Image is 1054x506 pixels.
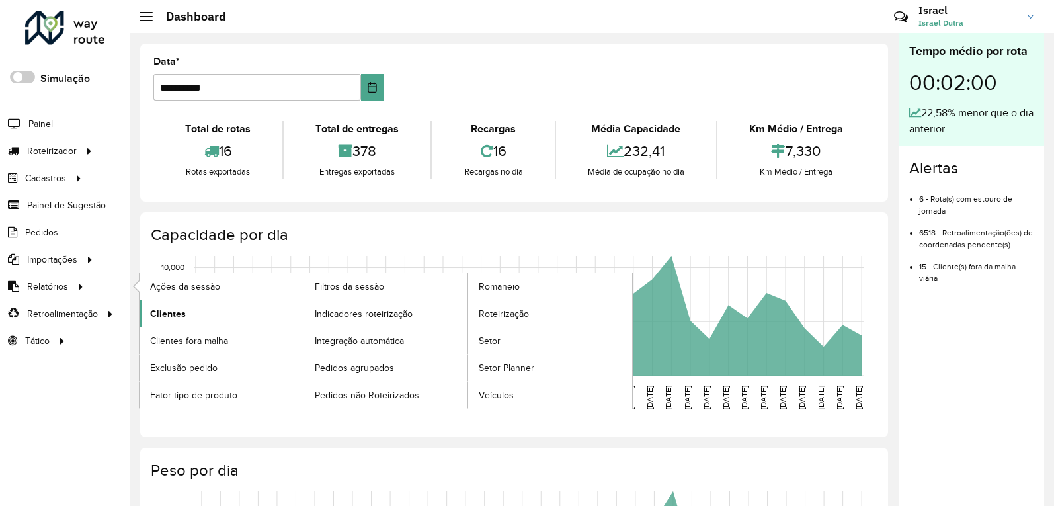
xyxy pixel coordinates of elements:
[436,386,444,409] text: [DATE]
[588,386,596,409] text: [DATE]
[157,137,279,165] div: 16
[361,74,384,101] button: Choose Date
[40,71,90,87] label: Simulação
[909,105,1034,137] div: 22,58% menor que o dia anterior
[226,386,235,409] text: [DATE]
[315,280,384,294] span: Filtros da sessão
[887,3,915,31] a: Contato Rápido
[304,273,468,300] a: Filtros da sessão
[321,386,330,409] text: [DATE]
[909,159,1034,178] h4: Alertas
[379,386,387,409] text: [DATE]
[778,386,787,409] text: [DATE]
[626,386,635,409] text: [DATE]
[25,226,58,239] span: Pedidos
[284,386,292,409] text: [DATE]
[140,273,304,300] a: Ações da sessão
[512,386,520,409] text: [DATE]
[304,355,468,381] a: Pedidos agrupados
[550,386,559,409] text: [DATE]
[397,386,406,409] text: [DATE]
[919,217,1034,251] li: 6518 - Retroalimentação(ões) de coordenadas pendente(s)
[27,144,77,158] span: Roteirizador
[150,388,237,402] span: Fator tipo de produto
[417,386,425,409] text: [DATE]
[664,386,672,409] text: [DATE]
[559,121,713,137] div: Média Capacidade
[721,137,872,165] div: 7,330
[360,386,368,409] text: [DATE]
[264,386,273,409] text: [DATE]
[918,17,1018,29] span: Israel Dutra
[493,386,501,409] text: [DATE]
[315,334,404,348] span: Integração automática
[140,382,304,408] a: Fator tipo de produto
[468,273,632,300] a: Romaneio
[455,386,464,409] text: [DATE]
[27,198,106,212] span: Painel de Sugestão
[435,137,551,165] div: 16
[479,388,514,402] span: Veículos
[27,307,98,321] span: Retroalimentação
[474,386,483,409] text: [DATE]
[28,117,53,131] span: Painel
[25,171,66,185] span: Cadastros
[721,165,872,179] div: Km Médio / Entrega
[287,121,427,137] div: Total de entregas
[153,9,226,24] h2: Dashboard
[140,355,304,381] a: Exclusão pedido
[468,355,632,381] a: Setor Planner
[140,300,304,327] a: Clientes
[27,280,68,294] span: Relatórios
[287,165,427,179] div: Entregas exportadas
[315,361,394,375] span: Pedidos agrupados
[479,361,534,375] span: Setor Planner
[909,60,1034,105] div: 00:02:00
[468,382,632,408] a: Veículos
[150,334,228,348] span: Clientes fora malha
[188,386,197,409] text: [DATE]
[315,307,413,321] span: Indicadores roteirização
[468,300,632,327] a: Roteirização
[759,386,768,409] text: [DATE]
[245,386,254,409] text: [DATE]
[919,183,1034,217] li: 6 - Rota(s) com estouro de jornada
[702,386,711,409] text: [DATE]
[315,388,419,402] span: Pedidos não Roteirizados
[479,307,529,321] span: Roteirização
[153,54,180,69] label: Data
[304,327,468,354] a: Integração automática
[304,300,468,327] a: Indicadores roteirização
[150,361,218,375] span: Exclusão pedido
[435,121,551,137] div: Recargas
[559,137,713,165] div: 232,41
[531,386,540,409] text: [DATE]
[208,386,216,409] text: [DATE]
[918,4,1018,17] h3: Israel
[835,386,844,409] text: [DATE]
[569,386,577,409] text: [DATE]
[157,165,279,179] div: Rotas exportadas
[27,253,77,267] span: Importações
[304,382,468,408] a: Pedidos não Roteirizados
[303,386,311,409] text: [DATE]
[479,280,520,294] span: Romaneio
[721,121,872,137] div: Km Médio / Entrega
[150,280,220,294] span: Ações da sessão
[341,386,349,409] text: [DATE]
[559,165,713,179] div: Média de ocupação no dia
[151,226,875,245] h4: Capacidade por dia
[435,165,551,179] div: Recargas no dia
[468,327,632,354] a: Setor
[721,386,730,409] text: [DATE]
[151,461,875,480] h4: Peso por dia
[607,386,616,409] text: [DATE]
[683,386,692,409] text: [DATE]
[140,327,304,354] a: Clientes fora malha
[645,386,654,409] text: [DATE]
[157,121,279,137] div: Total de rotas
[740,386,749,409] text: [DATE]
[797,386,806,409] text: [DATE]
[909,42,1034,60] div: Tempo médio por rota
[25,334,50,348] span: Tático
